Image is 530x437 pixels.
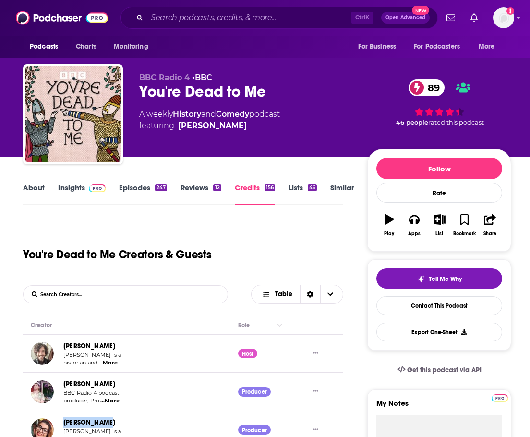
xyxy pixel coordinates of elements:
[418,79,445,96] span: 89
[274,319,286,331] button: Column Actions
[493,7,514,28] button: Show profile menu
[351,37,408,56] button: open menu
[139,73,190,82] span: BBC Radio 4
[376,323,502,341] button: Export One-Sheet
[23,183,45,205] a: About
[63,389,119,396] span: BBC Radio 4 podcast
[407,366,482,374] span: Get this podcast via API
[63,342,115,350] a: [PERSON_NAME]
[89,184,106,192] img: Podchaser Pro
[107,37,160,56] button: open menu
[63,359,97,366] span: historian and
[238,319,252,331] div: Role
[453,231,476,237] div: Bookmark
[408,231,421,237] div: Apps
[235,183,275,205] a: Credits156
[427,208,452,243] button: List
[384,231,394,237] div: Play
[265,184,275,191] div: 156
[376,268,502,289] button: tell me why sparkleTell Me Why
[376,399,502,415] label: My Notes
[493,7,514,28] img: User Profile
[381,12,430,24] button: Open AdvancedNew
[309,349,322,359] button: Show More Button
[443,10,459,26] a: Show notifications dropdown
[139,120,280,132] span: featuring
[63,397,99,404] span: producer, Pro
[414,40,460,53] span: For Podcasters
[452,208,477,243] button: Bookmark
[402,208,427,243] button: Apps
[376,296,502,315] a: Contact This Podcast
[506,7,514,15] svg: Add a profile image
[351,12,373,24] span: Ctrl K
[63,428,121,435] span: [PERSON_NAME] is a
[428,119,484,126] span: rated this podcast
[147,10,351,25] input: Search podcasts, credits, & more...
[114,40,148,53] span: Monitoring
[492,393,508,402] a: Pro website
[100,397,120,405] span: ...More
[155,184,167,191] div: 247
[63,352,121,358] span: [PERSON_NAME] is a
[330,183,354,205] a: Similar
[479,40,495,53] span: More
[483,231,496,237] div: Share
[58,183,106,205] a: InsightsPodchaser Pro
[178,120,247,132] a: Greg Jenner
[31,380,54,403] img: Dan Morelle
[376,158,502,179] button: Follow
[472,37,507,56] button: open menu
[119,183,167,205] a: Episodes247
[238,387,271,397] div: Producer
[492,394,508,402] img: Podchaser Pro
[192,73,212,82] span: •
[300,285,320,303] div: Sort Direction
[385,15,425,20] span: Open Advanced
[376,208,401,243] button: Play
[429,275,462,283] span: Tell Me Why
[396,119,428,126] span: 46 people
[98,359,118,367] span: ...More
[216,109,249,119] a: Comedy
[275,291,292,298] span: Table
[376,183,502,203] div: Rate
[63,418,115,426] a: [PERSON_NAME]
[70,37,102,56] a: Charts
[181,183,221,205] a: Reviews12
[31,319,52,331] div: Creator
[173,109,201,119] a: History
[201,109,216,119] span: and
[31,342,54,365] img: Greg Jenner
[195,73,212,82] a: BBC
[412,6,429,15] span: New
[435,231,443,237] div: List
[358,40,396,53] span: For Business
[213,184,221,191] div: 12
[139,109,280,132] div: A weekly podcast
[16,9,108,27] img: Podchaser - Follow, Share and Rate Podcasts
[467,10,482,26] a: Show notifications dropdown
[390,358,490,382] a: Get this podcast via API
[23,247,212,262] h1: You're Dead to Me Creators & Guests
[309,425,322,435] button: Show More Button
[63,380,115,388] a: [PERSON_NAME]
[289,183,317,205] a: Lists46
[251,285,343,304] button: Choose View
[493,7,514,28] span: Logged in as janelau
[120,7,438,29] div: Search podcasts, credits, & more...
[238,425,271,435] div: Producer
[25,66,121,162] img: You're Dead to Me
[23,37,71,56] button: open menu
[76,40,96,53] span: Charts
[417,275,425,283] img: tell me why sparkle
[308,184,317,191] div: 46
[309,387,322,397] button: Show More Button
[477,208,502,243] button: Share
[409,79,445,96] a: 89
